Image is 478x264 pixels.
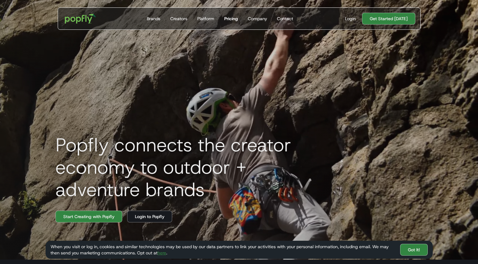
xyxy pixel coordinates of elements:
a: Brands [144,8,163,29]
a: Login [342,16,358,22]
div: Company [248,16,267,22]
a: Contact [275,8,296,29]
a: Creators [168,8,190,29]
div: Contact [277,16,293,22]
a: Login to Popfly [127,211,172,222]
div: When you visit or log in, cookies and similar technologies may be used by our data partners to li... [51,244,395,256]
h1: Popfly connects the creator economy to outdoor + adventure brands [51,134,330,201]
div: Platform [197,16,214,22]
div: Creators [170,16,187,22]
a: Company [245,8,270,29]
a: here [158,250,166,256]
a: Pricing [222,8,240,29]
a: Platform [195,8,217,29]
a: home [60,9,101,28]
div: Brands [147,16,160,22]
div: Login [345,16,356,22]
a: Got It! [400,244,428,256]
a: Start Creating with Popfly [56,211,122,222]
a: Get Started [DATE] [362,13,415,25]
div: Pricing [224,16,238,22]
